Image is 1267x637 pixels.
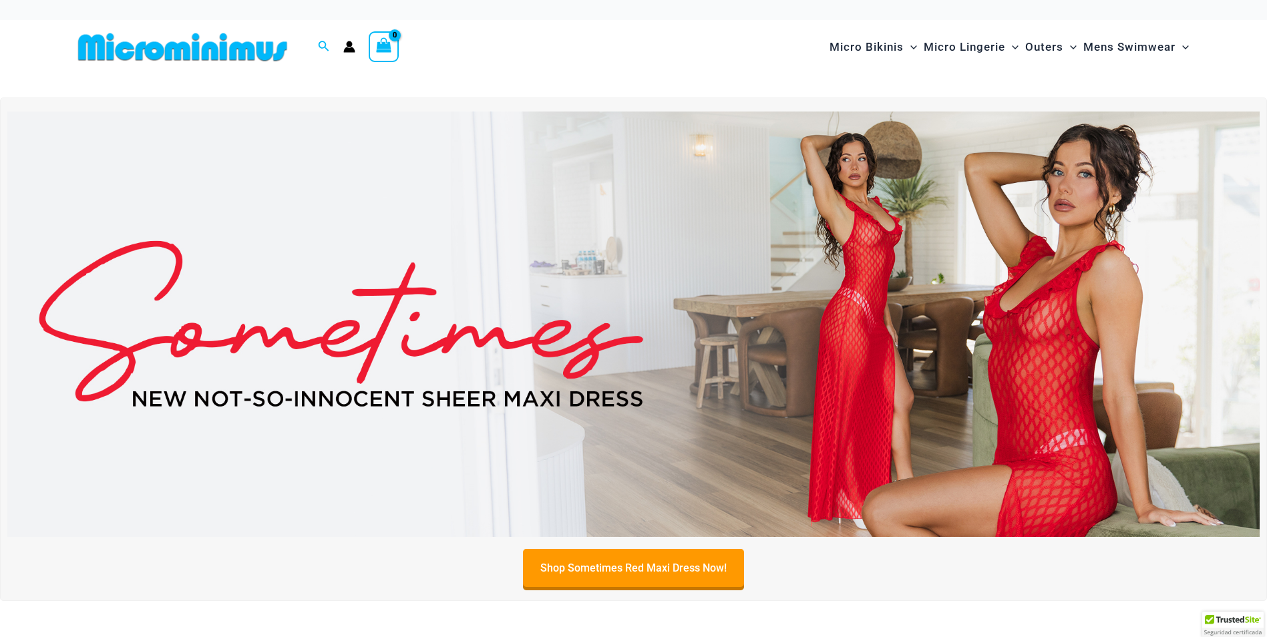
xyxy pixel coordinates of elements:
a: OutersMenu ToggleMenu Toggle [1022,27,1080,67]
a: Account icon link [343,41,355,53]
span: Menu Toggle [1005,30,1019,64]
div: TrustedSite Certified [1202,612,1264,637]
span: Outers [1025,30,1063,64]
a: Micro LingerieMenu ToggleMenu Toggle [920,27,1022,67]
a: Search icon link [318,39,330,55]
img: MM SHOP LOGO FLAT [73,32,293,62]
span: Micro Bikinis [830,30,904,64]
span: Mens Swimwear [1083,30,1175,64]
span: Micro Lingerie [924,30,1005,64]
span: Menu Toggle [904,30,917,64]
a: Mens SwimwearMenu ToggleMenu Toggle [1080,27,1192,67]
a: View Shopping Cart, empty [369,31,399,62]
span: Menu Toggle [1063,30,1077,64]
a: Shop Sometimes Red Maxi Dress Now! [523,549,744,587]
img: Sometimes Red Maxi Dress [7,112,1260,537]
span: Menu Toggle [1175,30,1189,64]
nav: Site Navigation [824,25,1195,69]
a: Micro BikinisMenu ToggleMenu Toggle [826,27,920,67]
